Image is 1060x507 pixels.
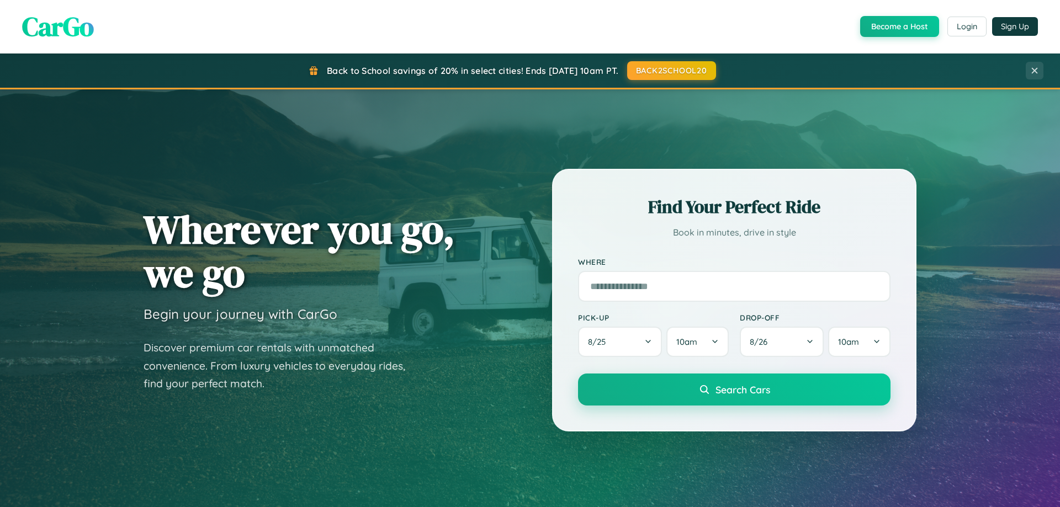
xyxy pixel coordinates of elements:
span: 10am [838,337,859,347]
button: Search Cars [578,373,891,405]
span: 10am [676,337,697,347]
button: Sign Up [992,17,1038,36]
span: CarGo [22,8,94,45]
span: 8 / 25 [588,337,611,347]
label: Drop-off [740,313,891,322]
h3: Begin your journey with CarGo [144,306,337,322]
p: Book in minutes, drive in style [578,225,891,241]
label: Where [578,257,891,266]
span: Back to School savings of 20% in select cities! Ends [DATE] 10am PT. [327,65,618,76]
span: Search Cars [715,383,770,396]
span: 8 / 26 [750,337,773,347]
h2: Find Your Perfect Ride [578,195,891,219]
button: 10am [666,327,729,357]
button: Become a Host [860,16,939,37]
button: Login [947,17,987,36]
p: Discover premium car rentals with unmatched convenience. From luxury vehicles to everyday rides, ... [144,339,420,393]
button: 8/25 [578,327,662,357]
h1: Wherever you go, we go [144,207,455,295]
button: 8/26 [740,327,824,357]
button: 10am [828,327,891,357]
button: BACK2SCHOOL20 [627,61,716,80]
label: Pick-up [578,313,729,322]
